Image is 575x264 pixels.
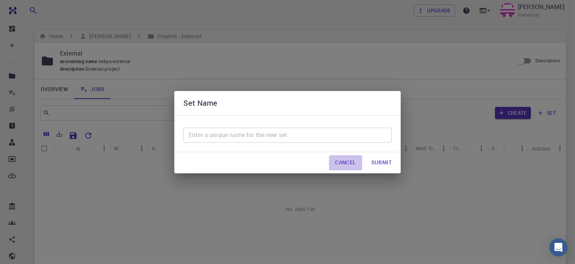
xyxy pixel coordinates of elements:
[183,128,392,143] input: Enter a unique name for the new set
[15,5,42,12] span: Support
[549,238,567,256] div: Open Intercom Messenger
[329,155,362,170] button: Cancel
[365,155,398,170] button: Submit
[183,97,217,109] h6: Set Name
